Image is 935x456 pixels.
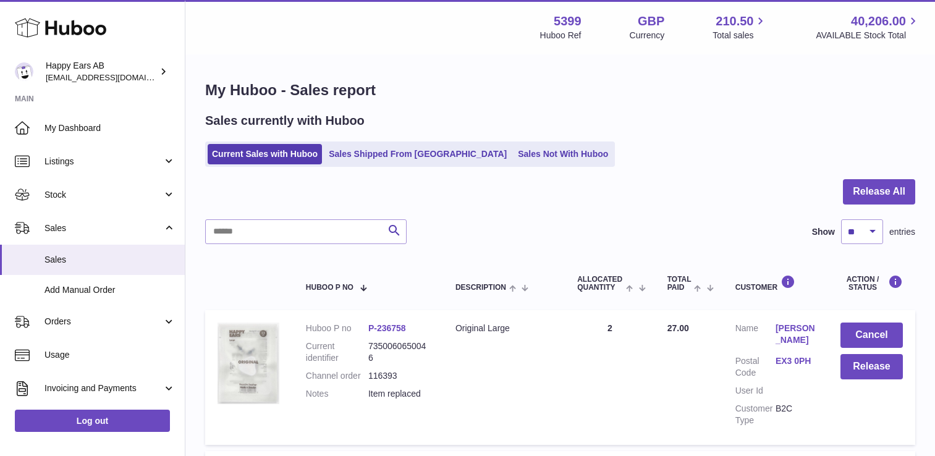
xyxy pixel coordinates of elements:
[840,354,903,379] button: Release
[15,62,33,81] img: 3pl@happyearsearplugs.com
[735,403,776,426] dt: Customer Type
[306,388,368,400] dt: Notes
[776,323,816,346] a: [PERSON_NAME]
[565,310,655,444] td: 2
[44,122,176,134] span: My Dashboard
[44,349,176,361] span: Usage
[816,13,920,41] a: 40,206.00 AVAILABLE Stock Total
[889,226,915,238] span: entries
[306,284,353,292] span: Huboo P no
[324,144,511,164] a: Sales Shipped From [GEOGRAPHIC_DATA]
[218,323,279,404] img: 53991712582266.png
[735,355,776,379] dt: Postal Code
[46,60,157,83] div: Happy Ears AB
[44,382,163,394] span: Invoicing and Payments
[368,370,431,382] dd: 116393
[306,340,368,364] dt: Current identifier
[630,30,665,41] div: Currency
[306,323,368,334] dt: Huboo P no
[840,275,903,292] div: Action / Status
[514,144,612,164] a: Sales Not With Huboo
[455,323,552,334] div: Original Large
[44,189,163,201] span: Stock
[776,355,816,367] a: EX3 0PH
[44,284,176,296] span: Add Manual Order
[667,276,692,292] span: Total paid
[840,323,903,348] button: Cancel
[851,13,906,30] span: 40,206.00
[208,144,322,164] a: Current Sales with Huboo
[455,284,506,292] span: Description
[638,13,664,30] strong: GBP
[44,316,163,327] span: Orders
[540,30,582,41] div: Huboo Ref
[713,13,768,41] a: 210.50 Total sales
[843,179,915,205] button: Release All
[713,30,768,41] span: Total sales
[776,403,816,426] dd: B2C
[368,323,406,333] a: P-236758
[368,388,431,400] p: Item replaced
[554,13,582,30] strong: 5399
[306,370,368,382] dt: Channel order
[205,80,915,100] h1: My Huboo - Sales report
[15,410,170,432] a: Log out
[577,276,623,292] span: ALLOCATED Quantity
[716,13,753,30] span: 210.50
[44,156,163,167] span: Listings
[735,385,776,397] dt: User Id
[735,323,776,349] dt: Name
[812,226,835,238] label: Show
[816,30,920,41] span: AVAILABLE Stock Total
[368,340,431,364] dd: 7350060650046
[44,254,176,266] span: Sales
[205,112,365,129] h2: Sales currently with Huboo
[735,275,816,292] div: Customer
[46,72,182,82] span: [EMAIL_ADDRESS][DOMAIN_NAME]
[44,222,163,234] span: Sales
[667,323,689,333] span: 27.00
